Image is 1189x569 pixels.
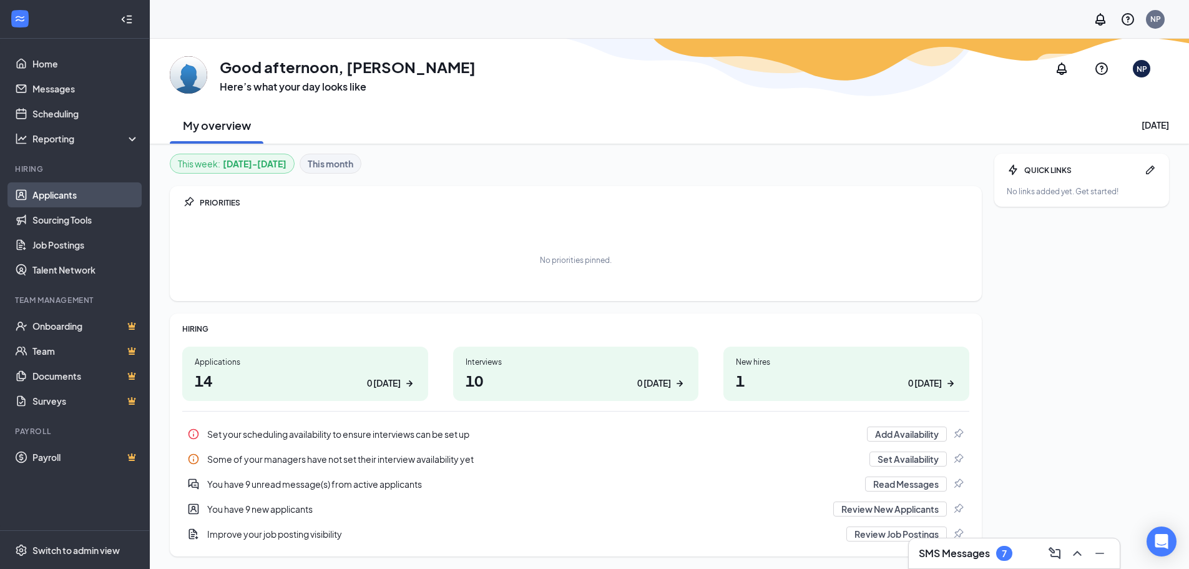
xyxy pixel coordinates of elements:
[736,357,957,367] div: New hires
[952,453,964,465] svg: Pin
[32,51,139,76] a: Home
[182,422,969,447] div: Set your scheduling availability to ensure interviews can be set up
[1054,61,1069,76] svg: Notifications
[1147,527,1177,557] div: Open Intercom Messenger
[182,447,969,472] a: InfoSome of your managers have not set their interview availability yetSet AvailabilityPin
[1093,12,1108,27] svg: Notifications
[867,427,947,442] button: Add Availability
[1070,546,1085,561] svg: ChevronUp
[14,12,26,25] svg: WorkstreamLogo
[1144,164,1157,176] svg: Pen
[32,101,139,126] a: Scheduling
[187,478,200,490] svg: DoubleChatActive
[1007,186,1157,197] div: No links added yet. Get started!
[15,164,137,174] div: Hiring
[952,428,964,440] svg: Pin
[220,80,476,94] h3: Here’s what your day looks like
[367,377,401,390] div: 0 [DATE]
[32,314,139,339] a: OnboardingCrown
[32,132,140,145] div: Reporting
[32,76,139,101] a: Messages
[540,255,612,265] div: No priorities pinned.
[207,503,826,515] div: You have 9 new applicants
[187,453,200,465] svg: Info
[32,364,139,388] a: DocumentsCrown
[32,232,139,257] a: Job Postings
[187,528,200,540] svg: DocumentAdd
[207,478,858,490] div: You have 9 unread message(s) from active applicants
[220,56,476,77] h1: Good afternoon, [PERSON_NAME]
[182,422,969,447] a: InfoSet your scheduling availability to ensure interviews can be set upAdd AvailabilityPin
[1002,548,1007,559] div: 7
[32,339,139,364] a: TeamCrown
[207,453,862,465] div: Some of your managers have not set their interview availability yet
[32,388,139,413] a: SurveysCrown
[1092,546,1107,561] svg: Minimize
[187,503,200,515] svg: UserEntity
[178,157,286,171] div: This week :
[637,377,671,390] div: 0 [DATE]
[908,377,942,390] div: 0 [DATE]
[15,295,137,305] div: Team Management
[308,157,353,171] b: This month
[32,182,139,207] a: Applicants
[1142,119,1169,131] div: [DATE]
[183,117,251,133] h2: My overview
[207,528,839,540] div: Improve your job posting visibility
[919,547,990,560] h3: SMS Messages
[1045,543,1065,563] button: ComposeMessage
[1024,165,1139,176] div: QUICK LINKS
[120,13,133,26] svg: Collapse
[466,370,687,391] h1: 10
[15,544,27,557] svg: Settings
[15,426,137,437] div: Payroll
[833,502,947,517] button: Review New Applicants
[182,196,195,209] svg: Pin
[1067,543,1087,563] button: ChevronUp
[187,428,200,440] svg: Info
[466,357,687,367] div: Interviews
[182,497,969,522] a: UserEntityYou have 9 new applicantsReview New ApplicantsPin
[182,522,969,547] div: Improve your job posting visibility
[952,503,964,515] svg: Pin
[32,445,139,470] a: PayrollCrown
[1094,61,1109,76] svg: QuestionInfo
[1090,543,1110,563] button: Minimize
[1120,12,1135,27] svg: QuestionInfo
[32,207,139,232] a: Sourcing Tools
[952,478,964,490] svg: Pin
[1150,14,1161,24] div: NP
[1007,164,1019,176] svg: Bolt
[32,257,139,282] a: Talent Network
[170,56,207,94] img: Niraj Patel
[182,522,969,547] a: DocumentAddImprove your job posting visibilityReview Job PostingsPin
[15,132,27,145] svg: Analysis
[1047,546,1062,561] svg: ComposeMessage
[952,528,964,540] svg: Pin
[736,370,957,391] h1: 1
[869,452,947,467] button: Set Availability
[195,357,416,367] div: Applications
[944,377,957,390] svg: ArrowRight
[223,157,286,171] b: [DATE] - [DATE]
[673,377,686,390] svg: ArrowRight
[846,527,947,542] button: Review Job Postings
[182,472,969,497] a: DoubleChatActiveYou have 9 unread message(s) from active applicantsRead MessagesPin
[200,197,969,208] div: PRIORITIES
[865,477,947,492] button: Read Messages
[32,544,120,557] div: Switch to admin view
[195,370,416,391] h1: 14
[182,447,969,472] div: Some of your managers have not set their interview availability yet
[182,324,969,334] div: HIRING
[207,428,859,440] div: Set your scheduling availability to ensure interviews can be set up
[1137,64,1147,74] div: NP
[723,347,969,401] a: New hires10 [DATE]ArrowRight
[182,497,969,522] div: You have 9 new applicants
[453,347,699,401] a: Interviews100 [DATE]ArrowRight
[182,347,428,401] a: Applications140 [DATE]ArrowRight
[403,377,416,390] svg: ArrowRight
[182,472,969,497] div: You have 9 unread message(s) from active applicants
